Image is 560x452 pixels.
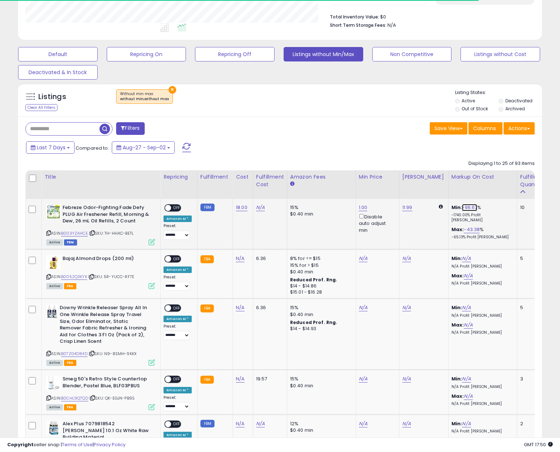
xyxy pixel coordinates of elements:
span: N/A [387,22,396,29]
button: Last 7 Days [26,141,75,154]
div: seller snap | | [7,442,126,448]
div: Markup on Cost [451,173,514,181]
div: $14 - $14.86 [290,283,350,289]
p: N/A Profit [PERSON_NAME] [451,384,512,389]
div: $15.01 - $16.28 [290,289,350,295]
span: All listings currently available for purchase on Amazon [46,283,63,289]
div: Fulfillment Cost [256,173,284,188]
b: Bajaj Almond Drops (200 ml) [63,255,150,264]
li: $0 [330,12,529,21]
p: -1740.00% Profit [PERSON_NAME] [451,213,512,223]
b: Max: [451,272,464,279]
div: 10 [520,204,543,211]
div: Title [44,173,157,181]
div: Preset: [164,275,192,291]
span: FBA [64,360,76,366]
div: Amazon AI * [164,316,192,322]
p: -65.13% Profit [PERSON_NAME] [451,235,512,240]
a: N/A [464,272,472,280]
button: Aug-27 - Sep-02 [112,141,175,154]
b: Febreze Odor-Fighting Fade Defy PLUG Air Freshener Refill, Morning & Dew, 26 mL Oil Refills, 2 Count [63,204,150,226]
small: FBA [200,255,214,263]
div: Clear All Filters [25,104,58,111]
div: [PERSON_NAME] [402,173,445,181]
span: OFF [171,205,183,211]
div: ASIN: [46,304,155,365]
button: Listings without Cost [461,47,540,61]
small: FBA [200,376,214,384]
img: 51y89vpsqPL._SL40_.jpg [46,204,61,219]
div: $0.40 min [290,383,350,389]
div: 6.36 [256,255,281,262]
span: OFF [171,305,183,311]
div: $0.40 min [290,311,350,318]
b: Min: [451,375,462,382]
p: N/A Profit [PERSON_NAME] [451,429,512,434]
div: % [451,226,512,240]
a: N/A [402,255,411,262]
a: N/A [464,321,472,329]
div: Preset: [164,324,192,340]
span: FBM [64,239,77,246]
small: Amazon Fees. [290,181,294,187]
label: Active [462,98,475,104]
span: FBA [64,283,76,289]
b: Smeg 50's Retro Style Countertop Blender, Pastel Blue, BLF03PBUS [63,376,150,391]
b: Min: [451,204,462,211]
a: N/A [402,420,411,427]
a: -96.67 [462,204,477,211]
span: Compared to: [76,145,109,152]
div: 12% [290,421,350,427]
div: 15% [290,204,350,211]
label: Deactivated [505,98,533,104]
button: Save View [430,122,467,135]
b: Min: [451,304,462,311]
span: | SKU: N9-8SMH-9KKX [89,351,136,357]
th: The percentage added to the cost of goods (COGS) that forms the calculator for Min & Max prices. [448,170,517,199]
a: N/A [359,375,368,383]
div: $0.40 min [290,427,350,434]
span: | SKU: 5R-YUCC-RF7E [88,274,134,280]
span: All listings currently available for purchase on Amazon [46,404,63,410]
a: B07ZG4D84D [61,351,88,357]
i: Calculated using Dynamic Max Price. [439,204,443,209]
div: 15% [290,304,350,311]
div: Displaying 1 to 25 of 93 items [468,160,535,167]
div: Fulfillment [200,173,230,181]
span: Without min max : [120,91,169,102]
a: N/A [236,375,245,383]
a: B0052Q3KYK [61,274,87,280]
a: Terms of Use [62,441,93,448]
span: FBA [64,404,76,410]
small: FBA [200,304,214,312]
div: Amazon AI * [164,387,192,393]
button: × [169,86,176,94]
div: Amazon Fees [290,173,353,181]
a: N/A [402,304,411,311]
b: Min: [451,420,462,427]
button: Repricing Off [195,47,275,61]
div: 5 [520,304,543,311]
span: | SKU: TH-HHAC-BETL [89,230,133,236]
span: Columns [473,125,496,132]
div: 6.36 [256,304,281,311]
a: 11.99 [402,204,412,211]
div: Cost [236,173,250,181]
a: N/A [236,420,245,427]
h5: Listings [38,92,66,102]
div: Fulfillable Quantity [520,173,545,188]
a: N/A [236,255,245,262]
a: N/A [462,304,471,311]
div: without min,without max [120,97,169,102]
img: 31d1mmaIz5L._SL40_.jpg [46,376,61,390]
a: 18.00 [236,204,247,211]
a: Privacy Policy [94,441,126,448]
div: % [451,204,512,223]
div: Amazon AI * [164,266,192,273]
img: 41YLzMKMyLL._SL40_.jpg [46,255,61,270]
div: ASIN: [46,255,155,288]
label: Out of Stock [462,106,488,112]
div: $0.40 min [290,211,350,217]
a: N/A [256,420,265,427]
a: N/A [359,304,368,311]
